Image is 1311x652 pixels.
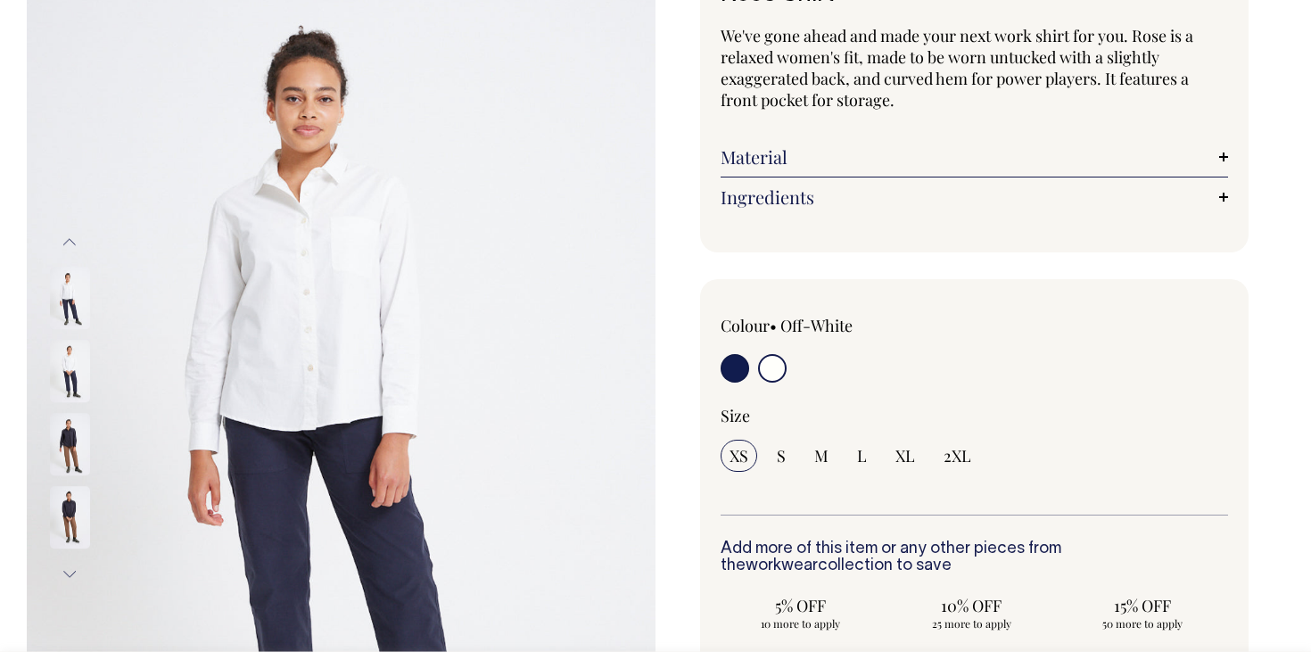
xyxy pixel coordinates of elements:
span: 25 more to apply [901,616,1043,631]
span: 10% OFF [901,595,1043,616]
span: 50 more to apply [1071,616,1214,631]
span: • [770,315,777,336]
input: M [805,440,837,472]
div: Size [721,405,1228,426]
input: S [768,440,795,472]
span: 2XL [944,445,971,466]
input: 15% OFF 50 more to apply [1062,590,1223,636]
img: dark-navy [50,414,90,476]
button: Next [56,555,83,595]
input: 5% OFF 10 more to apply [721,590,881,636]
h6: Add more of this item or any other pieces from the collection to save [721,541,1228,576]
span: M [814,445,829,466]
span: 15% OFF [1071,595,1214,616]
span: XL [895,445,915,466]
input: 10% OFF 25 more to apply [892,590,1052,636]
img: off-white [50,341,90,403]
input: 2XL [935,440,980,472]
img: off-white [50,268,90,330]
span: S [777,445,786,466]
span: XS [730,445,748,466]
button: Previous [56,222,83,262]
span: 10 more to apply [730,616,872,631]
img: dark-navy [50,487,90,549]
div: Colour [721,315,924,336]
span: We've gone ahead and made your next work shirt for you. Rose is a relaxed women's fit, made to be... [721,25,1193,111]
input: L [848,440,876,472]
label: Off-White [780,315,853,336]
span: 5% OFF [730,595,872,616]
span: L [857,445,867,466]
a: workwear [746,558,818,574]
a: Material [721,146,1228,168]
input: XL [886,440,924,472]
input: XS [721,440,757,472]
a: Ingredients [721,186,1228,208]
